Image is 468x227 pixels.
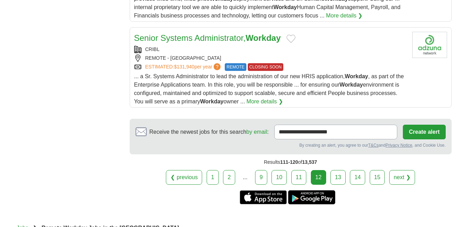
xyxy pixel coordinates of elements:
a: Get the iPhone app [240,190,287,204]
span: 13,537 [302,159,317,165]
strong: Workday [200,98,223,104]
div: REMOTE - [GEOGRAPHIC_DATA] [134,54,407,62]
a: More details ❯ [326,12,363,20]
span: ... a Sr. Systems Administrator to lead the administration of our new HRIS application, , as part... [134,73,404,104]
div: 12 [311,170,326,185]
a: 11 [291,170,307,185]
div: By creating an alert, you agree to our and , and Cookie Use. [136,142,446,148]
strong: Workday [274,4,297,10]
strong: Workday [246,33,281,43]
img: Company logo [412,32,447,58]
a: Senior Systems Administrator,Workday [134,33,281,43]
div: ... [238,170,252,184]
a: next ❯ [389,170,415,185]
a: by email [246,129,267,135]
div: Results of [130,154,452,170]
span: 111-120 [280,159,298,165]
a: 15 [370,170,385,185]
div: CRIBL [134,46,407,53]
a: ❮ previous [166,170,202,185]
span: REMOTE [225,63,246,71]
a: 10 [271,170,287,185]
button: Add to favorite jobs [286,35,296,43]
a: ESTIMATED:$131,940per year? [145,63,222,71]
button: Create alert [403,125,445,139]
a: Get the Android app [288,190,335,204]
strong: Workday [345,73,368,79]
strong: Workday [339,82,363,88]
span: ? [214,63,221,70]
a: 13 [330,170,346,185]
span: CLOSING SOON [248,63,284,71]
a: Privacy Notice [385,143,412,148]
a: More details ❯ [246,97,283,106]
a: T&Cs [368,143,378,148]
a: 9 [255,170,267,185]
a: 1 [207,170,219,185]
span: Receive the newest jobs for this search : [149,128,269,136]
span: $131,940 [174,64,194,69]
a: 2 [223,170,235,185]
a: 14 [350,170,365,185]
